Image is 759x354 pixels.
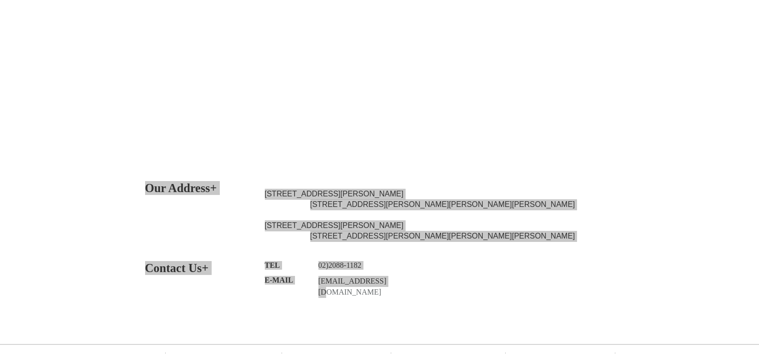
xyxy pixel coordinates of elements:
font: [STREET_ADDRESS][PERSON_NAME] [265,221,404,229]
span: Contact Us+ [145,262,209,274]
font: E-MAIL [265,276,294,284]
font: [STREET_ADDRESS][PERSON_NAME][PERSON_NAME][PERSON_NAME] [310,232,575,240]
font: [STREET_ADDRESS][PERSON_NAME][PERSON_NAME][PERSON_NAME] [310,200,575,208]
a: [EMAIL_ADDRESS][DOMAIN_NAME] [318,277,386,296]
span: 02)2088-1182 [318,261,362,269]
span: TEL [265,261,280,269]
iframe: Wix Chat [649,313,759,354]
